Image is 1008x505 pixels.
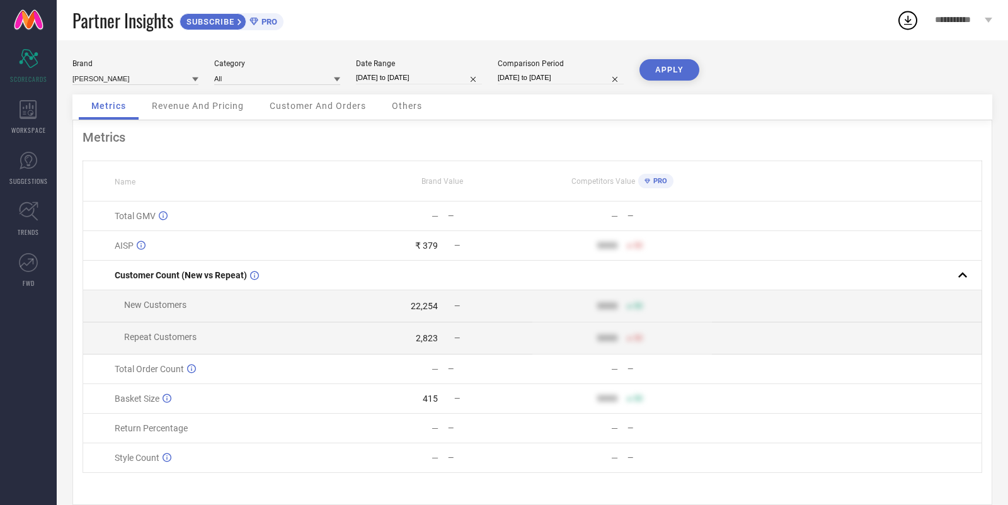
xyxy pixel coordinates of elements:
[423,394,438,404] div: 415
[10,74,47,84] span: SCORECARDS
[611,211,618,221] div: —
[597,301,617,311] div: 9999
[415,241,438,251] div: ₹ 379
[650,177,667,185] span: PRO
[432,423,438,433] div: —
[448,453,532,462] div: —
[634,394,643,403] span: 50
[72,59,198,68] div: Brand
[115,453,159,463] span: Style Count
[115,178,135,186] span: Name
[356,71,482,84] input: Select date range
[115,364,184,374] span: Total Order Count
[214,59,340,68] div: Category
[115,270,247,280] span: Customer Count (New vs Repeat)
[180,17,238,26] span: SUBSCRIBE
[448,365,532,373] div: —
[634,241,643,250] span: 50
[597,333,617,343] div: 9999
[627,365,711,373] div: —
[421,177,463,186] span: Brand Value
[454,394,460,403] span: —
[634,302,643,310] span: 50
[454,302,460,310] span: —
[152,101,244,111] span: Revenue And Pricing
[83,130,982,145] div: Metrics
[448,212,532,220] div: —
[115,211,156,221] span: Total GMV
[432,364,438,374] div: —
[571,177,635,186] span: Competitors Value
[448,424,532,433] div: —
[454,334,460,343] span: —
[392,101,422,111] span: Others
[498,59,624,68] div: Comparison Period
[627,212,711,220] div: —
[432,453,438,463] div: —
[498,71,624,84] input: Select comparison period
[416,333,438,343] div: 2,823
[72,8,173,33] span: Partner Insights
[180,10,283,30] a: SUBSCRIBEPRO
[9,176,48,186] span: SUGGESTIONS
[611,423,618,433] div: —
[611,364,618,374] div: —
[627,453,711,462] div: —
[597,394,617,404] div: 9999
[18,227,39,237] span: TRENDS
[124,332,197,342] span: Repeat Customers
[124,300,186,310] span: New Customers
[356,59,482,68] div: Date Range
[411,301,438,311] div: 22,254
[258,17,277,26] span: PRO
[634,334,643,343] span: 50
[270,101,366,111] span: Customer And Orders
[639,59,699,81] button: APPLY
[454,241,460,250] span: —
[597,241,617,251] div: 9999
[115,241,134,251] span: AISP
[115,394,159,404] span: Basket Size
[115,423,188,433] span: Return Percentage
[896,9,919,31] div: Open download list
[627,424,711,433] div: —
[23,278,35,288] span: FWD
[611,453,618,463] div: —
[11,125,46,135] span: WORKSPACE
[432,211,438,221] div: —
[91,101,126,111] span: Metrics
